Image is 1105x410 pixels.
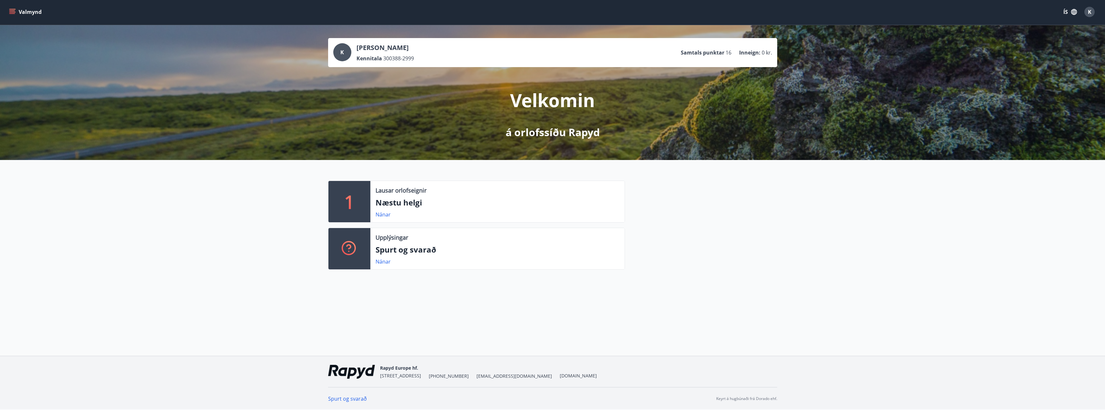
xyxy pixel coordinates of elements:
[1082,4,1097,20] button: K
[344,189,355,214] p: 1
[1060,6,1080,18] button: ÍS
[376,233,408,242] p: Upplýsingar
[376,211,391,218] a: Nánar
[429,373,469,379] span: [PHONE_NUMBER]
[328,365,375,379] img: ekj9gaOU4bjvQReEWNZ0zEMsCR0tgSDGv48UY51k.png
[1088,8,1091,15] span: K
[357,55,382,62] p: Kennitala
[328,395,367,402] a: Spurt og svarað
[510,88,595,112] p: Velkomin
[380,365,418,371] span: Rapyd Europe hf.
[560,373,597,379] a: [DOMAIN_NAME]
[340,49,344,56] span: K
[726,49,731,56] span: 16
[380,373,421,379] span: [STREET_ADDRESS]
[762,49,772,56] span: 0 kr.
[739,49,760,56] p: Inneign :
[8,6,44,18] button: menu
[716,396,777,402] p: Keyrt á hugbúnaði frá Dorado ehf.
[506,125,600,139] p: á orlofssíðu Rapyd
[383,55,414,62] span: 300388-2999
[477,373,552,379] span: [EMAIL_ADDRESS][DOMAIN_NAME]
[681,49,724,56] p: Samtals punktar
[376,258,391,265] a: Nánar
[376,186,427,195] p: Lausar orlofseignir
[376,244,619,255] p: Spurt og svarað
[376,197,619,208] p: Næstu helgi
[357,43,414,52] p: [PERSON_NAME]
